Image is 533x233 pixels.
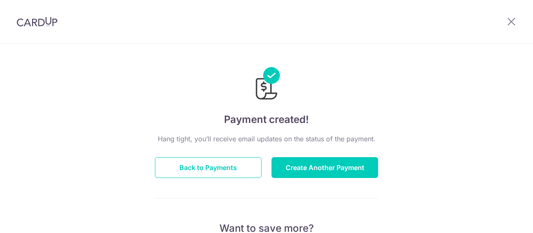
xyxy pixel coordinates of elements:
[253,67,280,102] img: Payments
[155,112,378,127] h4: Payment created!
[155,157,262,178] button: Back to Payments
[271,157,378,178] button: Create Another Payment
[155,134,378,144] p: Hang tight, you’ll receive email updates on the status of the payment.
[17,17,57,27] img: CardUp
